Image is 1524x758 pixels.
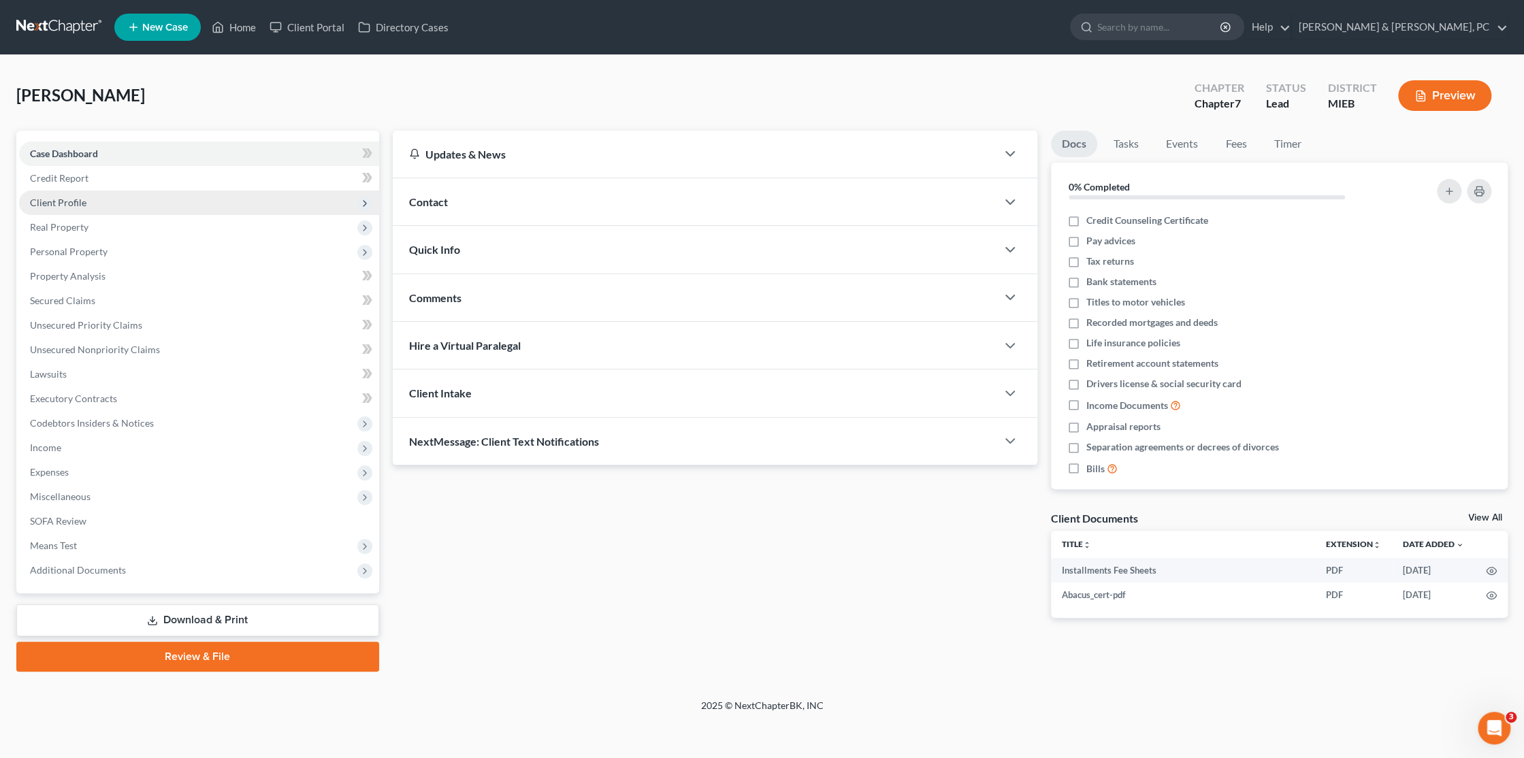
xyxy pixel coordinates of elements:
[1097,14,1222,39] input: Search by name...
[1086,357,1218,370] span: Retirement account statements
[1062,539,1091,549] a: Titleunfold_more
[409,147,980,161] div: Updates & News
[16,85,145,105] span: [PERSON_NAME]
[30,295,95,306] span: Secured Claims
[19,386,379,411] a: Executory Contracts
[30,442,61,453] span: Income
[1103,131,1150,157] a: Tasks
[409,386,472,399] span: Client Intake
[30,540,77,551] span: Means Test
[1086,254,1134,268] span: Tax returns
[19,142,379,166] a: Case Dashboard
[1051,558,1315,582] td: Installments Fee Sheets
[351,15,455,39] a: Directory Cases
[1155,131,1209,157] a: Events
[1392,582,1475,607] td: [DATE]
[409,243,460,256] span: Quick Info
[1234,97,1240,110] span: 7
[1086,275,1156,289] span: Bank statements
[19,362,379,386] a: Lawsuits
[16,604,379,636] a: Download & Print
[30,491,91,502] span: Miscellaneous
[409,291,461,304] span: Comments
[30,515,86,527] span: SOFA Review
[1468,513,1502,523] a: View All
[1086,420,1161,433] span: Appraisal reports
[409,435,599,448] span: NextMessage: Client Text Notifications
[1086,234,1135,248] span: Pay advices
[205,15,263,39] a: Home
[19,166,379,191] a: Credit Report
[19,313,379,337] a: Unsecured Priority Claims
[263,15,351,39] a: Client Portal
[374,699,1150,723] div: 2025 © NextChapterBK, INC
[30,197,86,208] span: Client Profile
[1326,539,1381,549] a: Extensionunfold_more
[1403,539,1464,549] a: Date Added expand_more
[1478,712,1510,744] iframe: Intercom live chat
[1051,511,1138,525] div: Client Documents
[30,466,69,478] span: Expenses
[19,337,379,362] a: Unsecured Nonpriority Claims
[142,22,188,33] span: New Case
[1315,582,1392,607] td: PDF
[30,319,142,331] span: Unsecured Priority Claims
[1086,440,1279,454] span: Separation agreements or decrees of divorces
[1456,541,1464,549] i: expand_more
[1086,399,1168,412] span: Income Documents
[1086,336,1180,350] span: Life insurance policies
[1086,214,1208,227] span: Credit Counseling Certificate
[1051,131,1097,157] a: Docs
[1327,80,1376,96] div: District
[1086,377,1242,391] span: Drivers license & social security card
[1086,295,1185,309] span: Titles to motor vehicles
[19,264,379,289] a: Property Analysis
[1265,80,1306,96] div: Status
[1265,96,1306,112] div: Lead
[30,564,126,576] span: Additional Documents
[30,221,88,233] span: Real Property
[1315,558,1392,582] td: PDF
[16,642,379,672] a: Review & File
[19,509,379,533] a: SOFA Review
[30,393,117,404] span: Executory Contracts
[1069,181,1130,193] strong: 0% Completed
[1194,96,1244,112] div: Chapter
[1398,80,1491,111] button: Preview
[1373,541,1381,549] i: unfold_more
[1086,462,1105,476] span: Bills
[30,417,154,429] span: Codebtors Insiders & Notices
[30,368,67,380] span: Lawsuits
[1327,96,1376,112] div: MIEB
[1392,558,1475,582] td: [DATE]
[30,246,108,257] span: Personal Property
[409,195,448,208] span: Contact
[1083,541,1091,549] i: unfold_more
[1245,15,1291,39] a: Help
[19,289,379,313] a: Secured Claims
[1214,131,1258,157] a: Fees
[1263,131,1312,157] a: Timer
[1086,316,1218,329] span: Recorded mortgages and deeds
[30,270,106,282] span: Property Analysis
[30,344,160,355] span: Unsecured Nonpriority Claims
[1194,80,1244,96] div: Chapter
[1506,712,1517,723] span: 3
[409,339,521,352] span: Hire a Virtual Paralegal
[30,172,88,184] span: Credit Report
[1051,582,1315,607] td: Abacus_cert-pdf
[30,148,98,159] span: Case Dashboard
[1292,15,1507,39] a: [PERSON_NAME] & [PERSON_NAME], PC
